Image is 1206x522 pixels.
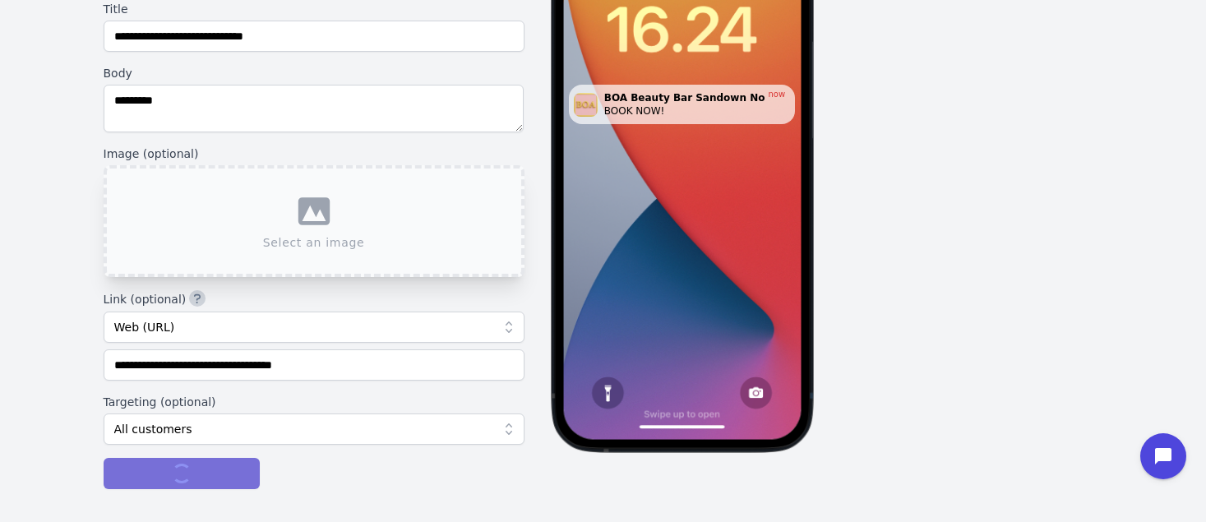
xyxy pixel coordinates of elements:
[104,394,524,410] label: Targeting (optional)
[114,319,497,335] div: Web (URL)
[604,104,788,118] div: BOOK NOW!
[604,91,769,118] div: BOA Beauty Bar Sandown Now Open
[104,165,524,277] button: Select an image
[104,290,524,307] label: Link (optional)
[104,1,524,17] label: Title
[104,65,524,81] label: Body
[104,146,524,162] label: Image (optional)
[768,88,785,100] div: now
[114,421,497,437] div: All customers
[104,85,524,132] textarea: To enrich screen reader interactions, please activate Accessibility in Grammarly extension settings
[189,290,206,307] button: Link (optional)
